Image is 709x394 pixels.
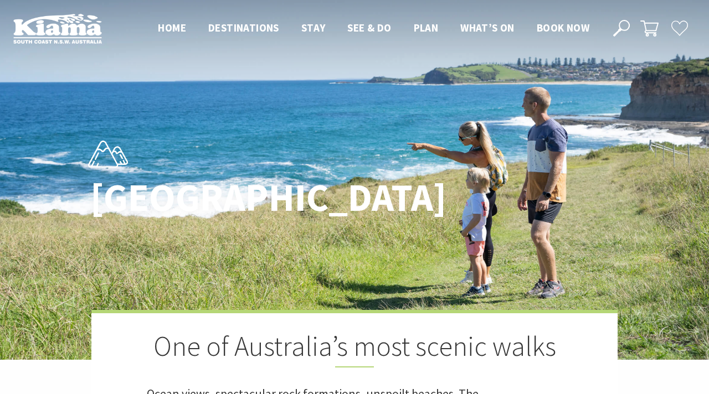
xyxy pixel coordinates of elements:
span: Destinations [208,21,279,34]
span: See & Do [347,21,391,34]
h2: One of Australia’s most scenic walks [147,330,562,367]
span: Book now [537,21,589,34]
nav: Main Menu [147,19,600,38]
span: Plan [414,21,439,34]
span: Stay [301,21,326,34]
span: Home [158,21,186,34]
img: Kiama Logo [13,13,102,44]
h1: [GEOGRAPHIC_DATA] [90,177,403,219]
span: What’s On [460,21,515,34]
